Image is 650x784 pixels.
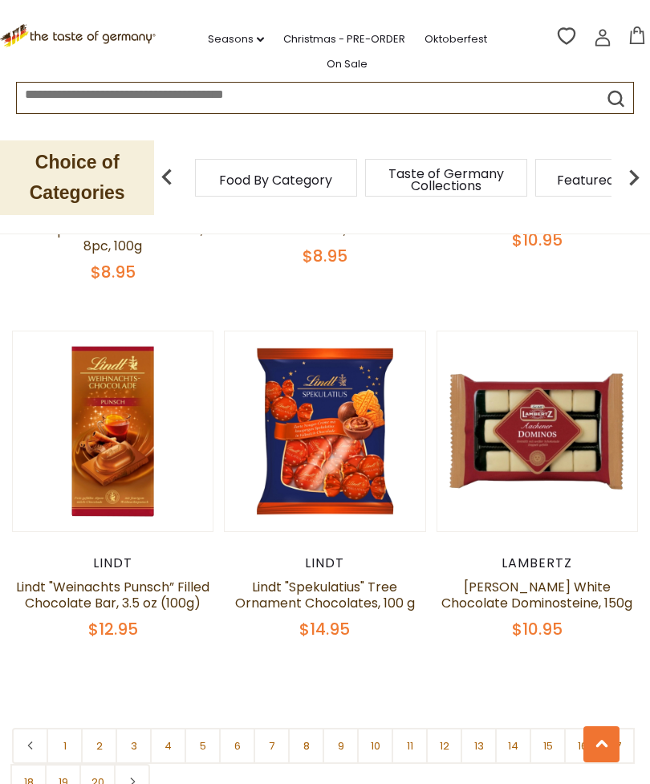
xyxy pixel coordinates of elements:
[327,55,368,73] a: On Sale
[382,168,510,192] a: Taste of Germany Collections
[323,728,359,764] a: 9
[47,728,83,764] a: 1
[81,728,117,764] a: 2
[618,161,650,193] img: next arrow
[13,331,213,531] img: Lindt "Weinachts Punsch” Filled Chocolate Bar, 3.5 oz (100g)
[185,728,221,764] a: 5
[564,728,600,764] a: 16
[219,174,332,186] a: Food By Category
[116,728,152,764] a: 3
[288,728,324,764] a: 8
[461,728,497,764] a: 13
[235,578,415,612] a: Lindt "Spekulatius" Tree Ornament Chocolates, 100 g
[219,728,255,764] a: 6
[437,331,637,531] img: Lambertz White Chocolate Dominosteine, 150g
[357,728,393,764] a: 10
[254,728,290,764] a: 7
[530,728,566,764] a: 15
[299,618,350,640] span: $14.95
[208,30,264,48] a: Seasons
[512,618,563,640] span: $10.95
[150,728,186,764] a: 4
[392,728,428,764] a: 11
[426,728,462,764] a: 12
[495,728,531,764] a: 14
[437,555,638,571] div: Lambertz
[512,229,563,251] span: $10.95
[91,261,136,283] span: $8.95
[151,161,183,193] img: previous arrow
[88,618,138,640] span: $12.95
[12,555,213,571] div: Lindt
[303,245,347,267] span: $8.95
[225,331,425,531] img: Lindt "Spekulatius" Tree Ornament Chocolates, 100 g
[441,578,632,612] a: [PERSON_NAME] White Chocolate Dominosteine, 150g
[425,30,487,48] a: Oktoberfest
[283,30,405,48] a: Christmas - PRE-ORDER
[224,555,425,571] div: Lindt
[16,578,209,612] a: Lindt "Weinachts Punsch” Filled Chocolate Bar, 3.5 oz (100g)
